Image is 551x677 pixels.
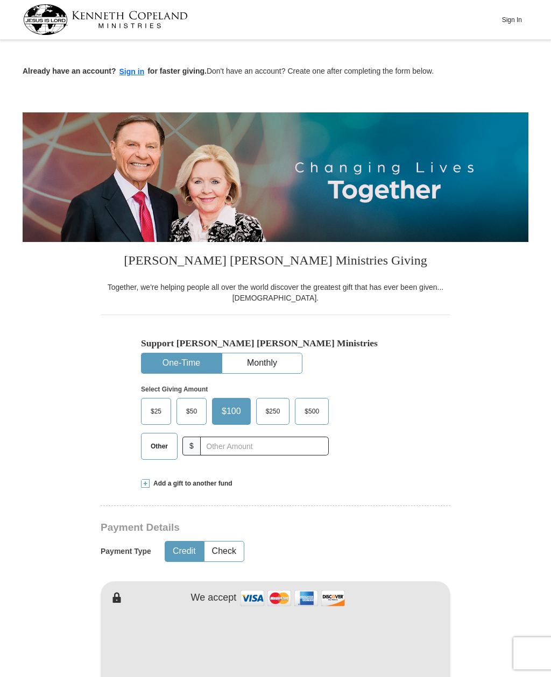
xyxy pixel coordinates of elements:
[101,522,375,534] h3: Payment Details
[239,587,347,610] img: credit cards accepted
[101,242,450,282] h3: [PERSON_NAME] [PERSON_NAME] Ministries Giving
[299,403,324,419] span: $500
[101,547,151,556] h5: Payment Type
[101,282,450,303] div: Together, we're helping people all over the world discover the greatest gift that has ever been g...
[145,403,167,419] span: $25
[200,437,329,455] input: Other Amount
[141,386,208,393] strong: Select Giving Amount
[260,403,286,419] span: $250
[142,353,221,373] button: One-Time
[204,541,244,561] button: Check
[150,479,232,488] span: Add a gift to another fund
[141,338,410,349] h5: Support [PERSON_NAME] [PERSON_NAME] Ministries
[222,353,302,373] button: Monthly
[216,403,246,419] span: $100
[182,437,201,455] span: $
[496,11,528,28] button: Sign In
[23,4,188,35] img: kcm-header-logo.svg
[165,541,203,561] button: Credit
[116,66,148,78] button: Sign in
[181,403,202,419] span: $50
[23,66,528,78] p: Don't have an account? Create one after completing the form below.
[145,438,173,454] span: Other
[191,592,237,604] h4: We accept
[23,67,207,75] strong: Already have an account? for faster giving.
